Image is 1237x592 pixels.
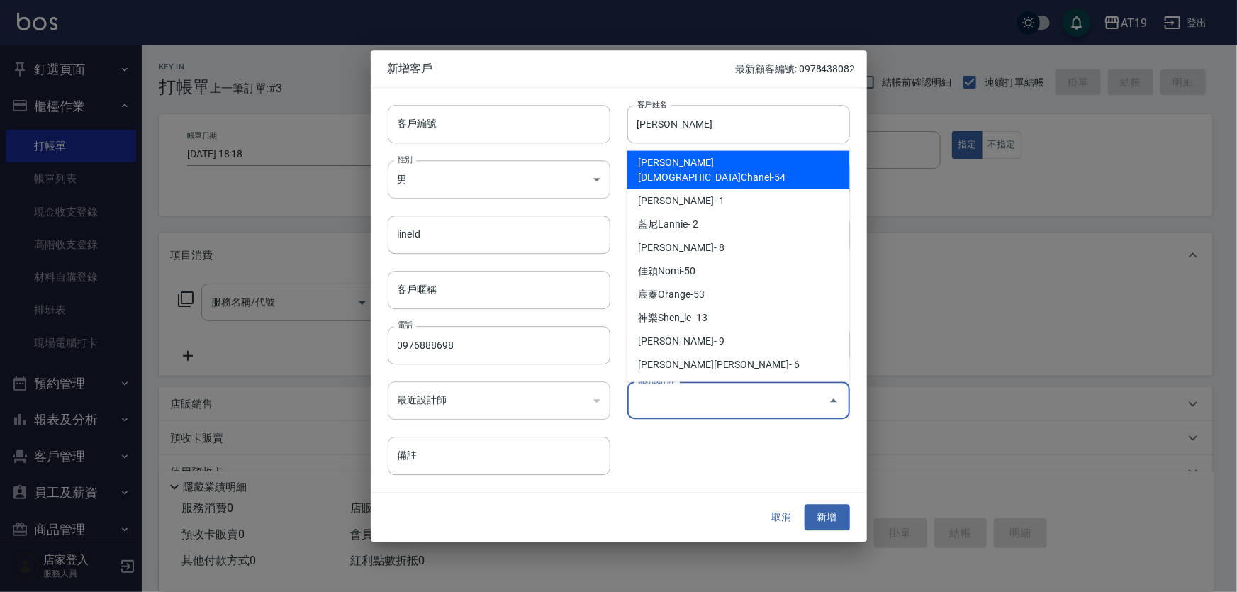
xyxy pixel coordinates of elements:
[398,320,413,330] label: 電話
[627,330,850,353] li: [PERSON_NAME]- 9
[637,99,667,109] label: 客戶姓名
[627,376,850,400] li: [PERSON_NAME]-51
[627,306,850,330] li: 神樂Shen_le- 13
[627,151,850,189] li: [PERSON_NAME][DEMOGRAPHIC_DATA]Chanel-54
[627,236,850,259] li: [PERSON_NAME]- 8
[388,62,736,76] span: 新增客戶
[627,353,850,376] li: [PERSON_NAME][PERSON_NAME]- 6
[822,389,845,412] button: Close
[759,505,805,531] button: 取消
[735,62,855,77] p: 最新顧客編號: 0978438082
[805,505,850,531] button: 新增
[398,154,413,164] label: 性別
[388,160,610,199] div: 男
[627,259,850,283] li: 佳穎Nomi-50
[627,213,850,236] li: 藍尼Lannie- 2
[627,283,850,306] li: 宸蓁Orange-53
[627,189,850,213] li: [PERSON_NAME]- 1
